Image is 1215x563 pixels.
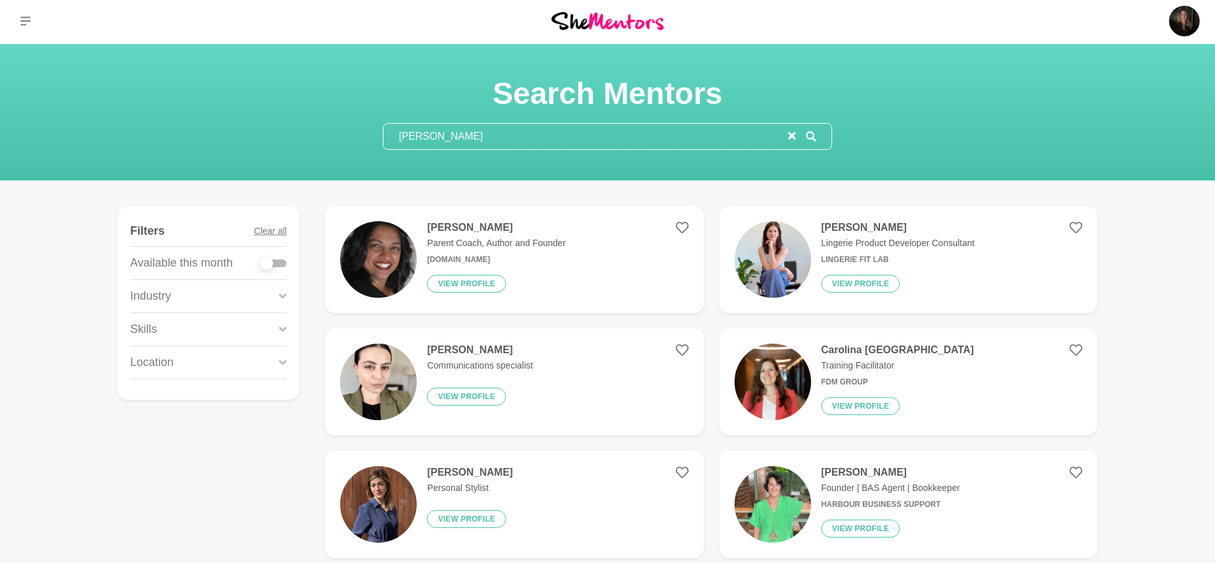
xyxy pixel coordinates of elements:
a: [PERSON_NAME]Founder | BAS Agent | BookkeeperHarbour Business SupportView profile [719,451,1098,558]
p: Founder | BAS Agent | Bookkeeper [821,481,960,495]
button: View profile [427,275,506,293]
h4: [PERSON_NAME] [821,466,960,479]
button: Clear all [254,216,287,246]
p: Communications specialist [427,359,533,372]
h6: FDM Group [821,377,974,387]
p: Industry [130,288,171,305]
input: Search mentors [384,124,788,149]
h4: [PERSON_NAME] [821,221,974,234]
img: Marisse van den Berg [1169,6,1200,36]
h4: [PERSON_NAME] [427,344,533,356]
h4: Carolina [GEOGRAPHIC_DATA] [821,344,974,356]
p: Personal Stylist [427,481,512,495]
p: Lingerie Product Developer Consultant [821,237,974,250]
h4: [PERSON_NAME] [427,466,512,479]
h4: Filters [130,224,165,238]
p: Skills [130,321,157,338]
p: Location [130,354,174,371]
img: f57684807768b7db383628406bc917f00ebb0196-2316x3088.jpg [340,344,417,420]
a: [PERSON_NAME]Lingerie Product Developer ConsultantLingerie Fit LabView profile [719,206,1098,313]
a: Carolina [GEOGRAPHIC_DATA]Training FacilitatorFDM GroupView profile [719,328,1098,435]
p: Parent Coach, Author and Founder [427,237,565,250]
img: 8ddcd300b81a807f572ca625d24829f0d2a49af3-580x580.jpg [734,466,811,543]
h1: Search Mentors [383,75,832,113]
h6: [DOMAIN_NAME] [427,255,565,265]
img: 008ea0b65436c31bb20f8ca6a3fed3e66daee298-6720x4480.jpg [734,344,811,420]
img: 1803a183d69f43c9f3f671fd7fd3fce6e875057b-1361x1361.jpg [340,221,417,298]
img: She Mentors Logo [551,12,664,29]
h6: Lingerie Fit Lab [821,255,974,265]
button: View profile [821,275,900,293]
a: [PERSON_NAME]Parent Coach, Author and Founder[DOMAIN_NAME]View profile [325,206,703,313]
button: View profile [821,520,900,537]
img: 44abc878b66cc862c93ded0877c068febebe65ff-1007x864.jpg [340,466,417,543]
p: Available this month [130,254,233,272]
button: View profile [427,388,506,406]
button: View profile [821,397,900,415]
h6: Harbour Business Support [821,500,960,509]
p: Training Facilitator [821,359,974,372]
button: View profile [427,510,506,528]
a: [PERSON_NAME]Communications specialistView profile [325,328,703,435]
img: f656bf9622fc7220e58d4af968c40dd4594e688e-2908x3877.jpg [734,221,811,298]
a: [PERSON_NAME]Personal StylistView profile [325,451,703,558]
h4: [PERSON_NAME] [427,221,565,234]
